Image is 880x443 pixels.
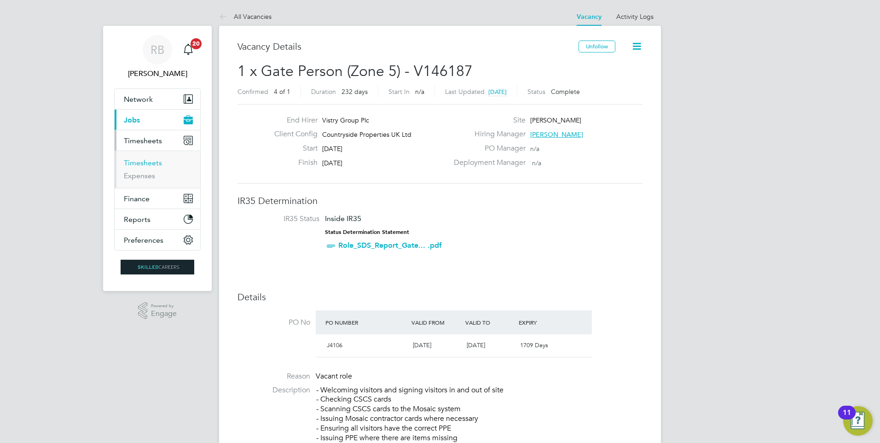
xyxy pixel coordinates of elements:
label: Status [527,87,545,96]
div: PO Number [323,314,409,331]
strong: Status Determination Statement [325,229,409,235]
span: 4 of 1 [274,87,290,96]
span: n/a [415,87,424,96]
span: 232 days [342,87,368,96]
div: Valid From [409,314,463,331]
h3: Vacancy Details [237,41,579,52]
nav: Main navigation [103,26,212,291]
label: Start In [388,87,410,96]
span: [DATE] [488,88,507,96]
span: 1709 Days [520,341,548,349]
span: Complete [551,87,580,96]
label: Deployment Manager [448,158,526,168]
a: 20 [179,35,197,64]
div: 11 [843,413,851,425]
span: Engage [151,310,177,318]
label: Finish [267,158,318,168]
span: Vistry Group Plc [322,116,369,124]
button: Unfollow [579,41,615,52]
span: Powered by [151,302,177,310]
label: Description [237,385,310,395]
span: Timesheets [124,136,162,145]
label: PO No [237,318,310,327]
span: [DATE] [322,145,342,153]
button: Reports [115,209,200,229]
button: Open Resource Center, 11 new notifications [843,406,873,436]
label: IR35 Status [247,214,319,224]
span: Inside IR35 [325,214,361,223]
span: Reports [124,215,151,224]
span: Preferences [124,236,163,245]
span: n/a [530,145,539,153]
a: Expenses [124,171,155,180]
span: Countryside Properties UK Ltd [322,130,411,139]
div: Valid To [463,314,517,331]
label: End Hirer [267,116,318,125]
span: Network [124,95,153,104]
span: J4106 [327,341,342,349]
div: Timesheets [115,151,200,188]
a: RB[PERSON_NAME] [114,35,201,79]
label: Confirmed [237,87,268,96]
button: Finance [115,188,200,209]
button: Timesheets [115,130,200,151]
label: Last Updated [445,87,485,96]
img: skilledcareers-logo-retina.png [121,260,194,274]
label: Reason [237,372,310,381]
label: Start [267,144,318,153]
span: 1 x Gate Person (Zone 5) - V146187 [237,62,473,80]
a: Role_SDS_Report_Gate... .pdf [338,241,442,250]
span: RB [151,44,164,56]
span: Vacant role [316,372,352,381]
a: Vacancy [577,13,602,21]
a: Powered byEngage [138,302,177,320]
span: [PERSON_NAME] [530,116,581,124]
a: All Vacancies [219,12,272,21]
label: PO Manager [448,144,526,153]
label: Hiring Manager [448,129,526,139]
span: Ryan Burns [114,68,201,79]
span: 20 [191,38,202,49]
span: Jobs [124,116,140,124]
a: Activity Logs [616,12,654,21]
div: Expiry [516,314,570,331]
span: [PERSON_NAME] [530,130,583,139]
button: Preferences [115,230,200,250]
span: n/a [532,159,541,167]
span: Finance [124,194,150,203]
span: [DATE] [413,341,431,349]
button: Network [115,89,200,109]
a: Timesheets [124,158,162,167]
h3: Details [237,291,643,303]
button: Jobs [115,110,200,130]
h3: IR35 Determination [237,195,643,207]
label: Client Config [267,129,318,139]
label: Site [448,116,526,125]
label: Duration [311,87,336,96]
a: Go to home page [114,260,201,274]
span: [DATE] [467,341,485,349]
span: [DATE] [322,159,342,167]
